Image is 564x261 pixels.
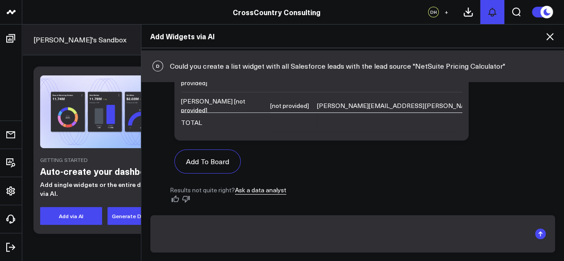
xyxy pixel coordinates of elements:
button: Add To Board [174,149,241,174]
div: [PERSON_NAME][EMAIL_ADDRESS][PERSON_NAME][DOMAIN_NAME] [317,101,528,110]
div: TOTAL [181,118,202,127]
div: DH [428,7,439,17]
span: + [445,9,449,15]
h2: Add Widgets via AI [150,31,555,41]
div: Could you create a list widget with all Salesforce leads with the lead source "NetSuite Pricing C... [141,50,564,82]
span: D [152,61,163,71]
a: Ask a data analyst [235,186,286,195]
button: + [441,7,452,17]
a: CrossCountry Consulting [233,7,321,17]
span: Results not quite right? [170,186,235,194]
div: [PERSON_NAME] [not provided] [181,97,262,115]
div: [not provided] [270,101,309,110]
